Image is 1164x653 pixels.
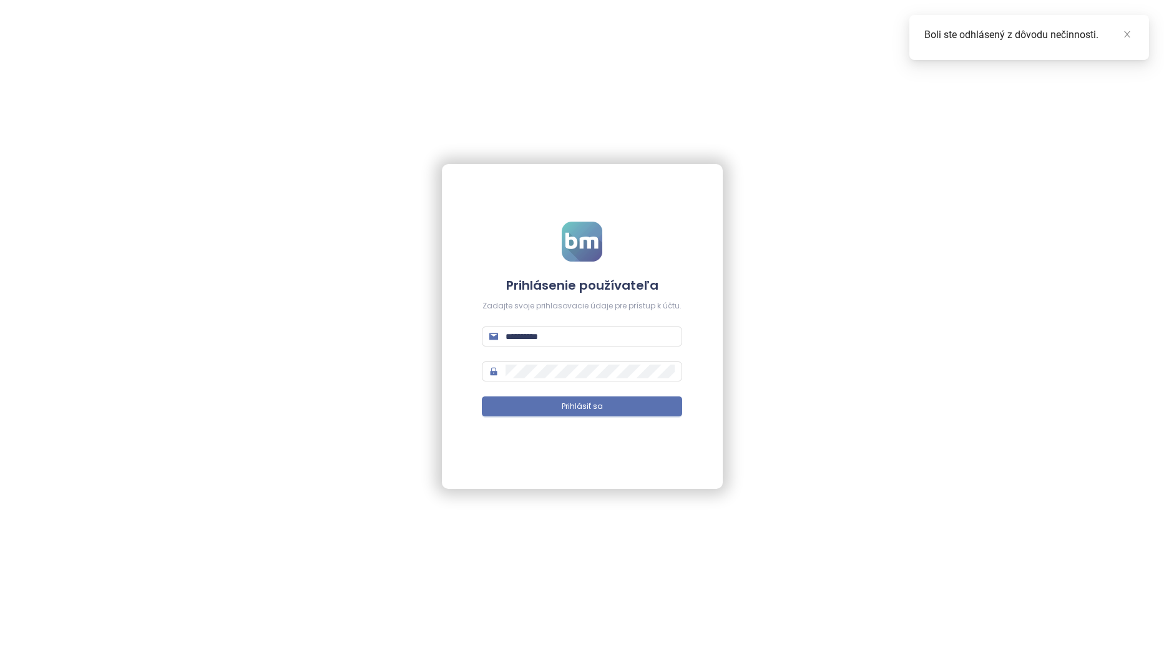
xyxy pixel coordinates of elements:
[1123,30,1132,39] span: close
[562,222,602,262] img: logo
[482,277,682,294] h4: Prihlásenie používateľa
[482,396,682,416] button: Prihlásiť sa
[562,401,603,413] span: Prihlásiť sa
[489,332,498,341] span: mail
[924,27,1134,42] div: Boli ste odhlásený z dôvodu nečinnosti.
[489,367,498,376] span: lock
[482,300,682,312] div: Zadajte svoje prihlasovacie údaje pre prístup k účtu.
